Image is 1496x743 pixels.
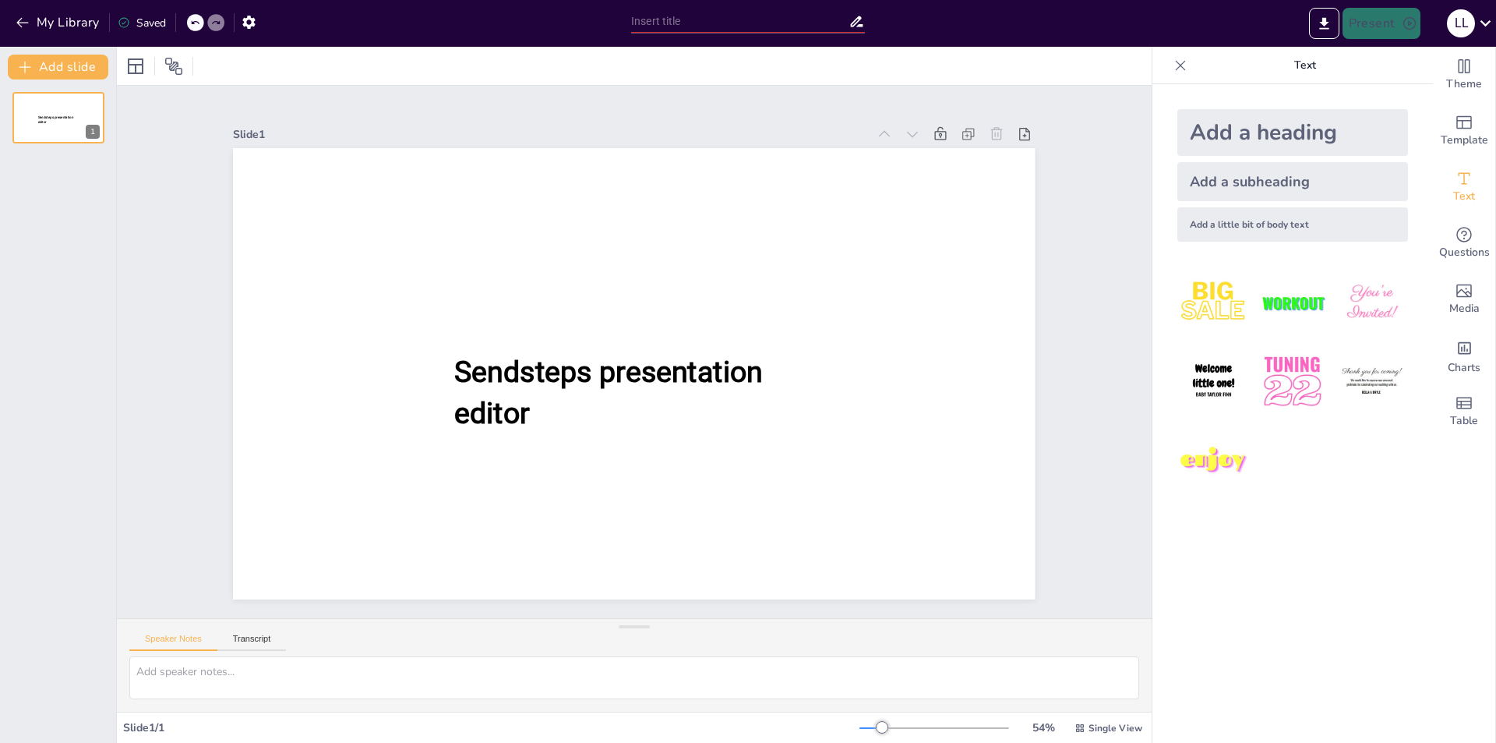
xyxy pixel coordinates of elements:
[12,92,104,143] div: 1
[1335,345,1408,418] img: 6.jpeg
[1177,345,1250,418] img: 4.jpeg
[1433,384,1495,440] div: Add a table
[454,355,763,430] span: Sendsteps presentation editor
[1433,327,1495,384] div: Add charts and graphs
[1453,188,1475,205] span: Text
[1447,8,1475,39] button: L L
[1433,271,1495,327] div: Add images, graphics, shapes or video
[1177,162,1408,201] div: Add a subheading
[1446,76,1482,93] span: Theme
[1025,720,1062,735] div: 54 %
[1343,8,1420,39] button: Present
[1177,207,1408,242] div: Add a little bit of body text
[1433,47,1495,103] div: Change the overall theme
[1177,267,1250,339] img: 1.jpeg
[1433,103,1495,159] div: Add ready made slides
[1439,244,1490,261] span: Questions
[1433,215,1495,271] div: Get real-time input from your audience
[1448,359,1480,377] span: Charts
[631,10,849,33] input: Insert title
[12,10,106,35] button: My Library
[1193,47,1417,84] p: Text
[118,16,166,30] div: Saved
[123,54,148,79] div: Layout
[1433,159,1495,215] div: Add text boxes
[1447,9,1475,37] div: L L
[8,55,108,80] button: Add slide
[1256,267,1328,339] img: 2.jpeg
[123,720,859,735] div: Slide 1 / 1
[164,57,183,76] span: Position
[1335,267,1408,339] img: 3.jpeg
[1088,722,1142,734] span: Single View
[86,125,100,139] div: 1
[1441,132,1488,149] span: Template
[1256,345,1328,418] img: 5.jpeg
[233,127,866,142] div: Slide 1
[1177,425,1250,497] img: 7.jpeg
[217,634,287,651] button: Transcript
[129,634,217,651] button: Speaker Notes
[38,115,73,124] span: Sendsteps presentation editor
[1450,412,1478,430] span: Table
[1177,109,1408,156] div: Add a heading
[1309,8,1339,39] button: Export to PowerPoint
[1449,300,1480,317] span: Media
